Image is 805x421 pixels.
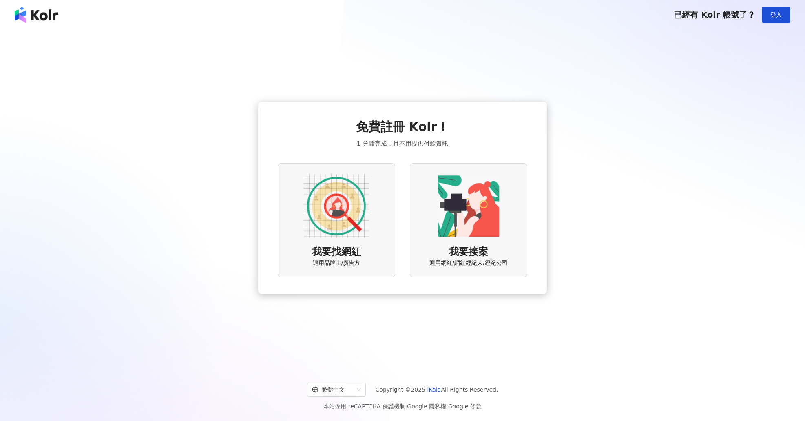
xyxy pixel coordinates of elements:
[357,139,448,148] span: 1 分鐘完成，且不用提供付款資訊
[15,7,58,23] img: logo
[405,403,407,410] span: |
[312,245,361,259] span: 我要找網紅
[436,173,501,239] img: KOL identity option
[762,7,790,23] button: 登入
[449,245,488,259] span: 我要接案
[312,383,354,396] div: 繁體中文
[313,259,360,267] span: 適用品牌主/廣告方
[429,259,507,267] span: 適用網紅/網紅經紀人/經紀公司
[376,385,498,394] span: Copyright © 2025 All Rights Reserved.
[407,403,446,410] a: Google 隱私權
[427,386,441,393] a: iKala
[356,118,449,135] span: 免費註冊 Kolr！
[304,173,369,239] img: AD identity option
[446,403,448,410] span: |
[674,10,755,20] span: 已經有 Kolr 帳號了？
[448,403,482,410] a: Google 條款
[770,11,782,18] span: 登入
[323,401,481,411] span: 本站採用 reCAPTCHA 保護機制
